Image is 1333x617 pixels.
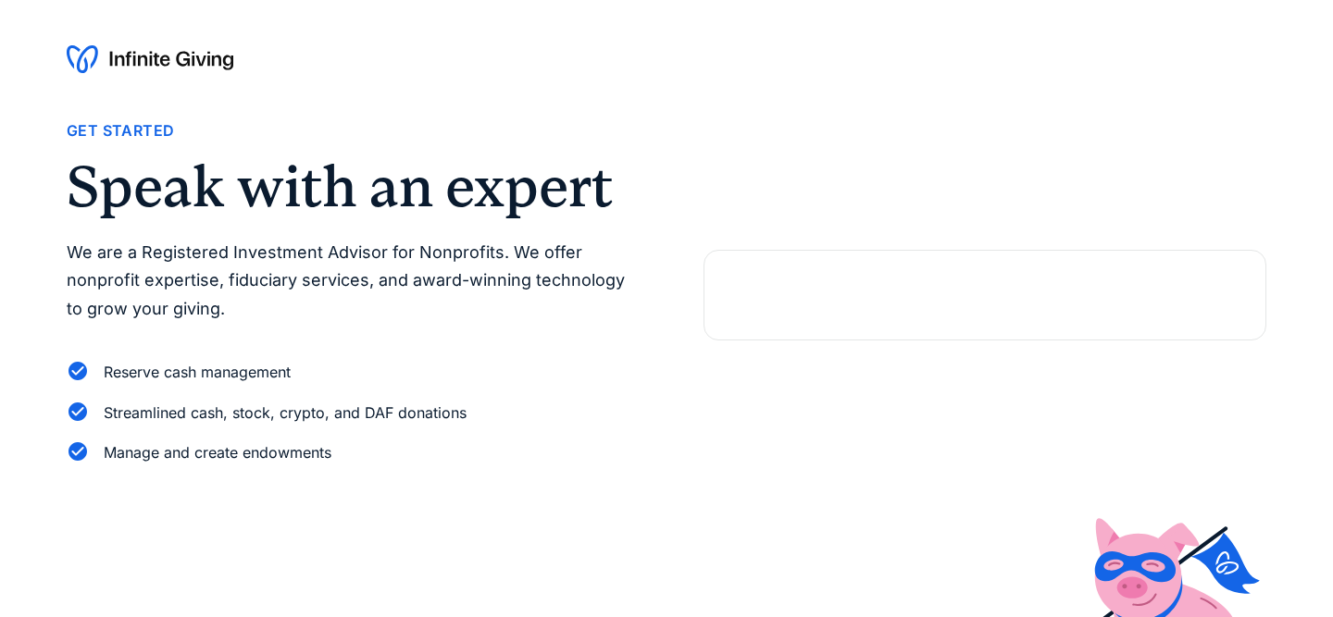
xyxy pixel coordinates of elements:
[104,440,331,465] div: Manage and create endowments
[67,239,629,324] p: We are a Registered Investment Advisor for Nonprofits. We offer nonprofit expertise, fiduciary se...
[67,118,174,143] div: Get Started
[67,158,629,216] h2: Speak with an expert
[104,401,467,426] div: Streamlined cash, stock, crypto, and DAF donations
[104,360,291,385] div: Reserve cash management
